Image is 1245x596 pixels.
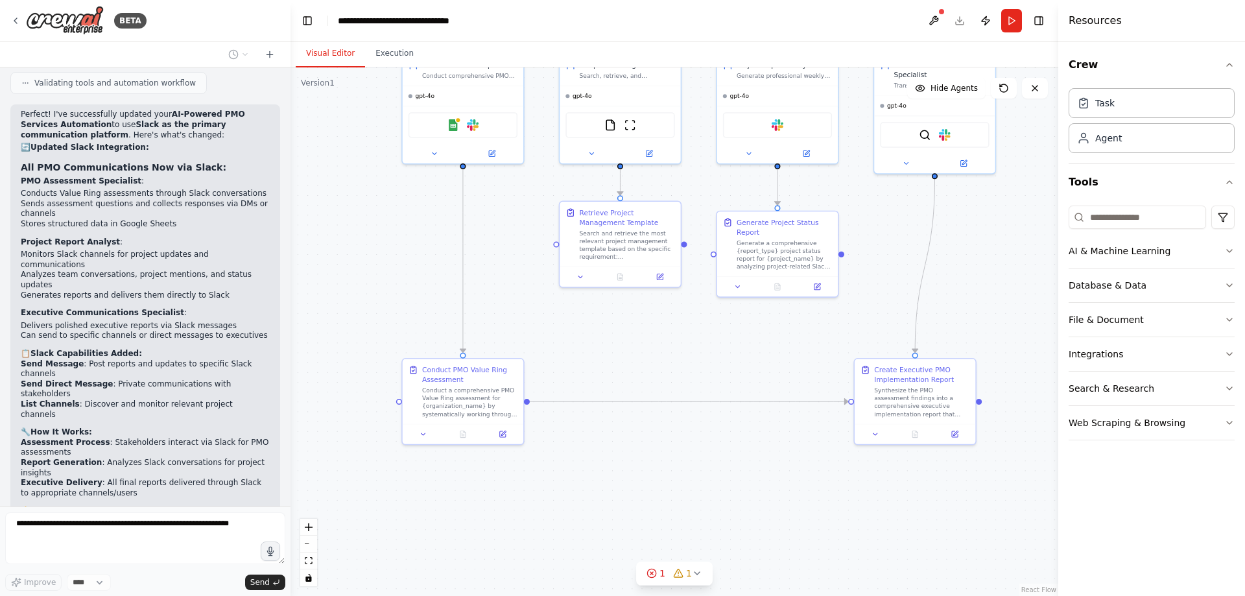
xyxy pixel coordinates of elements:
[21,189,270,199] li: Conducts Value Ring assessments through Slack conversations
[737,72,832,80] div: Generate professional weekly and monthly project status reports by analyzing project communicatio...
[261,542,280,561] button: Click to speak your automation idea
[938,428,971,440] button: Open in side panel
[853,358,976,445] div: Create Executive PMO Implementation ReportSynthesize the PMO assessment findings into a comprehen...
[21,199,270,219] li: Sends assessment questions and collects responses via DMs or channels
[737,60,832,70] div: Project Report Analyst
[5,512,285,564] textarea: To enrich screen reader interactions, please activate Accessibility in Grammarly extension settings
[716,53,838,164] div: Project Report AnalystGenerate professional weekly and monthly project status reports by analyzin...
[30,143,149,152] strong: Updated Slack Integration:
[422,72,517,80] div: Conduct comprehensive PMO Value Ring assessments by guiding stakeholders through the 27 standard ...
[778,148,834,160] button: Open in side panel
[737,239,832,271] div: Generate a comprehensive {report_type} project status report for {project_name} by analyzing proj...
[486,428,519,440] button: Open in side panel
[874,365,969,385] div: Create Executive PMO Implementation Report
[26,6,104,35] img: Logo
[559,201,682,288] div: Retrieve Project Management TemplateSearch and retrieve the most relevant project management temp...
[30,349,142,358] strong: Slack Capabilities Added:
[716,211,838,298] div: Generate Project Status ReportGenerate a comprehensive {report_type} project status report for {p...
[624,119,636,131] img: ScrapeWebsiteTool
[621,148,677,160] button: Open in side panel
[21,237,270,248] p: :
[659,567,665,580] span: 1
[21,110,270,140] p: Perfect! I've successfully updated your to use . Here's what's changed:
[300,536,317,553] button: zoom out
[447,119,459,131] img: Google Sheets
[24,577,56,588] span: Improve
[21,458,102,467] strong: Report Generation
[21,438,270,458] li: : Stakeholders interact via Slack for PMO assessments
[21,291,270,301] li: Generates reports and delivers them directly to Slack
[599,271,641,283] button: No output available
[1069,200,1235,451] div: Tools
[338,14,484,27] nav: breadcrumb
[21,237,120,246] strong: Project Report Analyst
[300,519,317,586] div: React Flow controls
[573,92,592,100] span: gpt-4o
[21,162,226,173] strong: All PMO Communications Now via Slack:
[530,397,848,407] g: Edge from 186ab605-3dac-4f5e-b968-4b9f73de5f64 to d3f04bd4-d222-4314-a989-9b5f61c5beba
[21,379,270,399] li: : Private communications with stakeholders
[737,217,832,237] div: Generate Project Status Report
[21,458,270,478] li: : Analyzes Slack conversations for project insights
[467,119,479,131] img: Slack
[1069,406,1235,440] button: Web Scraping & Browsing
[245,575,285,590] button: Send
[21,321,270,331] li: Delivers polished executive reports via Slack messages
[873,53,996,174] div: Executive Communications SpecialistTransform technical PMO assessments, template recommendations,...
[301,78,335,88] div: Version 1
[300,519,317,536] button: zoom in
[936,158,991,169] button: Open in side panel
[21,379,113,388] strong: Send Direct Message
[296,40,365,67] button: Visual Editor
[250,577,270,588] span: Send
[21,176,270,187] p: :
[401,358,524,445] div: Conduct PMO Value Ring AssessmentConduct a comprehensive PMO Value Ring assessment for {organizat...
[894,82,990,89] div: Transform technical PMO assessments, template recommendations, and project reports into polished,...
[5,574,62,591] button: Improve
[636,562,713,586] button: 11
[1021,586,1056,593] a: React Flow attribution
[580,230,675,261] div: Search and retrieve the most relevant project management template based on the specific requireme...
[21,176,141,185] strong: PMO Assessment Specialist
[1069,234,1235,268] button: AI & Machine Learning
[939,129,951,141] img: Slack
[887,102,907,110] span: gpt-4o
[800,281,834,292] button: Open in side panel
[464,148,519,160] button: Open in side panel
[1069,164,1235,200] button: Tools
[910,179,940,353] g: Edge from 9afa2b60-e820-488c-b1c4-3a42f2f1431a to d3f04bd4-d222-4314-a989-9b5f61c5beba
[21,110,245,129] strong: AI-Powered PMO Services Automation
[300,553,317,569] button: fit view
[21,120,226,139] strong: Slack as the primary communication platform
[894,428,936,440] button: No output available
[580,72,675,80] div: Search, retrieve, and recommend the most relevant project management templates based on user requ...
[415,92,434,100] span: gpt-4o
[643,271,677,283] button: Open in side panel
[21,270,270,290] li: Analyzes team conversations, project mentions, and status updates
[298,12,316,30] button: Hide left sidebar
[1095,97,1115,110] div: Task
[21,308,184,317] strong: Executive Communications Specialist
[21,359,270,379] li: : Post reports and updates to specific Slack channels
[422,365,517,385] div: Conduct PMO Value Ring Assessment
[21,308,270,318] p: :
[772,169,782,205] g: Edge from 08dd5ec8-f200-4038-bac9-eb3e2032d0a9 to 3fb6ca0c-6e45-488f-8fd2-75f4fe4f7041
[1069,47,1235,83] button: Crew
[894,60,990,80] div: Executive Communications Specialist
[1069,13,1122,29] h4: Resources
[21,399,80,409] strong: List Channels
[1030,12,1048,30] button: Hide right sidebar
[729,92,749,100] span: gpt-4o
[772,119,783,131] img: Slack
[21,143,270,153] h2: 🔄
[874,387,969,418] div: Synthesize the PMO assessment findings into a comprehensive executive implementation report that ...
[21,427,270,438] h2: 🔧
[919,129,931,141] img: SerperDevTool
[223,47,254,62] button: Switch to previous chat
[21,250,270,270] li: Monitors Slack channels for project updates and communications
[1069,83,1235,163] div: Crew
[1069,268,1235,302] button: Database & Data
[21,478,270,498] li: : All final reports delivered through Slack to appropriate channels/users
[1069,303,1235,337] button: File & Document
[580,60,675,70] div: Template Manager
